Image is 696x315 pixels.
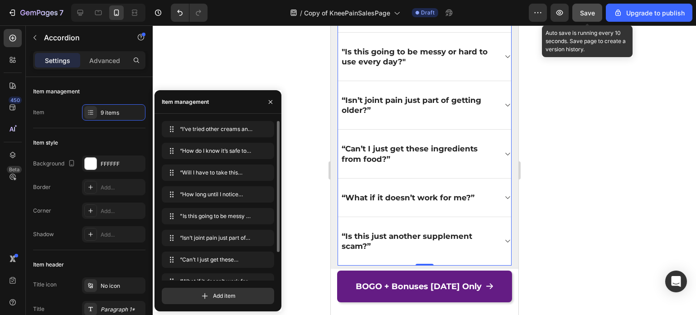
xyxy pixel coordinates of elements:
iframe: To enrich screen reader interactions, please activate Accessibility in Grammarly extension settings [331,25,518,315]
div: Add... [101,184,143,192]
div: Undo/Redo [171,4,208,22]
div: Upgrade to publish [614,8,685,18]
div: Open Intercom Messenger [665,271,687,292]
span: Copy of KneePainSalesPage [304,8,390,18]
p: Accordion [44,32,121,43]
div: Beta [7,166,22,173]
div: Border [33,183,51,191]
span: “How do I know it’s safe to take?” [180,147,252,155]
div: FFFFFF [101,160,143,168]
span: Save [580,9,595,17]
button: Save [572,4,602,22]
div: Background [33,158,77,170]
div: Add... [101,231,143,239]
p: Settings [45,56,70,65]
span: “Will I have to take this forever?” [180,169,252,177]
p: Advanced [89,56,120,65]
div: Item header [33,261,64,269]
div: 9 items [101,109,143,117]
span: “How long until I notice results?” [180,190,252,199]
span: “What if it doesn’t work for me?” [180,277,252,286]
p: 7 [59,7,63,18]
div: Corner [33,207,51,215]
span: “Can’t I just get these ingredients from food?” [180,256,252,264]
span: “Isn’t joint pain just part of getting older?” [180,234,252,242]
button: 7 [4,4,68,22]
span: Draft [421,9,435,17]
span: "Is this going to be messy or hard to use every day?" [180,212,252,220]
div: 450 [9,97,22,104]
div: Item management [33,87,80,96]
div: Title [33,305,44,313]
span: / [300,8,302,18]
div: Add... [101,207,143,215]
div: Item style [33,139,58,147]
div: Title icon [33,281,57,289]
div: No icon [101,282,143,290]
span: “I’ve tried other creams and prescriptions for HS before and they didn’t work. Why would BeePropo... [180,125,252,133]
div: Shadow [33,230,54,238]
div: Paragraph 1* [101,305,143,314]
div: Item [33,108,44,116]
span: Add item [213,292,236,300]
div: Item management [162,98,209,106]
button: Upgrade to publish [606,4,692,22]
